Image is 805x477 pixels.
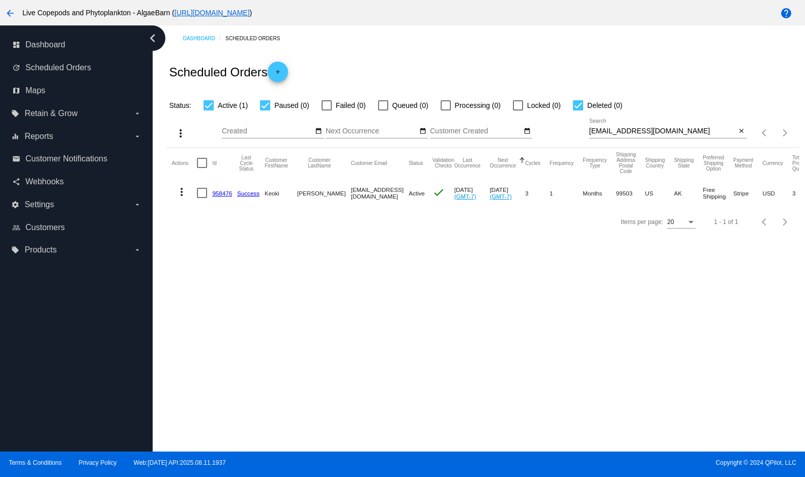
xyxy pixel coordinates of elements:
mat-icon: arrow_back [4,7,16,19]
input: Next Occurrence [326,127,417,135]
button: Change sorting for Frequency [550,160,573,166]
a: [URL][DOMAIN_NAME] [175,9,250,17]
span: Retain & Grow [24,109,77,118]
a: Scheduled Orders [225,31,289,46]
mat-cell: Keoki [265,178,297,208]
mat-icon: more_vert [175,127,187,139]
span: Reports [24,132,53,141]
mat-cell: Free Shipping [703,178,733,208]
mat-cell: US [645,178,674,208]
button: Change sorting for FrequencyType [583,157,607,169]
mat-cell: AK [674,178,703,208]
button: Change sorting for CurrencyIso [763,160,784,166]
mat-select: Items per page: [667,219,696,226]
mat-icon: close [738,127,745,135]
a: dashboard Dashboard [12,37,141,53]
button: Next page [775,123,795,143]
button: Change sorting for LastProcessingCycleId [237,155,255,172]
button: Clear [736,126,746,137]
mat-icon: date_range [315,127,322,135]
span: Processing (0) [455,99,501,111]
mat-cell: [EMAIL_ADDRESS][DOMAIN_NAME] [351,178,409,208]
span: Products [24,245,56,255]
mat-cell: 99503 [616,178,645,208]
button: Change sorting for Cycles [525,160,540,166]
span: Scheduled Orders [25,63,91,72]
span: Dashboard [25,40,65,49]
button: Change sorting for PreferredShippingOption [703,155,724,172]
mat-cell: [DATE] [454,178,490,208]
span: Paused (0) [274,99,309,111]
button: Next page [775,212,795,232]
a: Privacy Policy [79,459,117,466]
span: Maps [25,86,45,95]
mat-cell: 1 [550,178,583,208]
input: Created [222,127,313,135]
mat-cell: Stripe [733,178,762,208]
span: Queued (0) [392,99,428,111]
input: Customer Created [430,127,522,135]
input: Search [589,127,736,135]
a: Web:[DATE] API:2025.08.11.1937 [134,459,226,466]
a: update Scheduled Orders [12,60,141,76]
span: Settings [24,200,54,209]
span: Webhooks [25,177,64,186]
mat-icon: date_range [419,127,426,135]
span: 20 [667,218,674,226]
a: Dashboard [183,31,225,46]
mat-cell: Months [583,178,616,208]
span: Customers [25,223,65,232]
span: Active (1) [218,99,248,111]
a: map Maps [12,82,141,99]
a: (GMT-7) [490,193,511,200]
button: Change sorting for ShippingState [674,157,694,169]
button: Previous page [755,212,775,232]
i: share [12,178,20,186]
mat-cell: USD [763,178,793,208]
span: Locked (0) [527,99,561,111]
i: local_offer [11,109,19,118]
button: Previous page [755,123,775,143]
button: Change sorting for Id [212,160,216,166]
i: email [12,155,20,163]
button: Change sorting for ShippingPostcode [616,152,636,174]
span: Failed (0) [336,99,366,111]
a: Success [237,190,260,197]
a: 958476 [212,190,232,197]
mat-icon: date_range [524,127,531,135]
button: Change sorting for NextOccurrenceUtc [490,157,516,169]
span: Deleted (0) [587,99,622,111]
div: Items per page: [621,218,663,226]
i: people_outline [12,223,20,232]
i: local_offer [11,246,19,254]
mat-cell: [PERSON_NAME] [297,178,351,208]
a: share Webhooks [12,174,141,190]
span: Status: [169,101,191,109]
i: arrow_drop_down [133,201,141,209]
i: update [12,64,20,72]
mat-icon: add [272,68,284,80]
button: Change sorting for ShippingCountry [645,157,665,169]
i: chevron_left [145,30,161,46]
span: Active [409,190,425,197]
i: arrow_drop_down [133,246,141,254]
button: Change sorting for CustomerFirstName [265,157,288,169]
mat-icon: help [780,7,792,19]
i: arrow_drop_down [133,109,141,118]
a: (GMT-7) [454,193,476,200]
h2: Scheduled Orders [169,62,287,82]
mat-header-cell: Validation Checks [433,148,454,178]
button: Change sorting for CustomerLastName [297,157,341,169]
span: Customer Notifications [25,154,107,163]
mat-cell: 3 [525,178,550,208]
button: Change sorting for Status [409,160,423,166]
mat-icon: more_vert [176,186,188,198]
i: map [12,87,20,95]
button: Change sorting for LastOccurrenceUtc [454,157,481,169]
i: dashboard [12,41,20,49]
button: Change sorting for CustomerEmail [351,160,387,166]
span: Live Copepods and Phytoplankton - AlgaeBarn ( ) [22,9,252,17]
i: settings [11,201,19,209]
i: equalizer [11,132,19,141]
a: email Customer Notifications [12,151,141,167]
